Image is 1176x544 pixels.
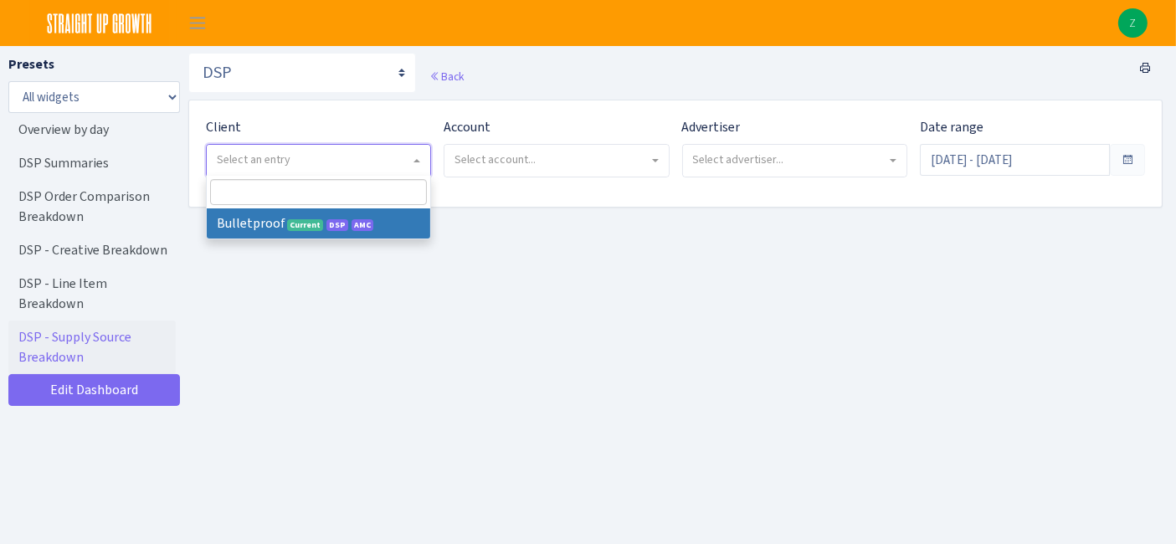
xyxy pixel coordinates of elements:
span: DSP [326,219,348,231]
a: DSP - Supply Source Breakdown [8,321,176,374]
span: Amazon Marketing Cloud [352,219,373,231]
span: Select advertiser... [693,151,784,167]
img: Zach Belous [1118,8,1148,38]
button: Toggle navigation [177,9,218,37]
a: DSP Order Comparison Breakdown [8,180,176,234]
label: Date range [920,117,983,137]
label: Client [206,117,241,137]
a: DSP - Creative Breakdown [8,234,176,267]
a: Back [429,69,464,84]
a: DSP Summaries [8,146,176,180]
a: Overview by day [8,113,176,146]
span: Select an entry [217,151,290,167]
span: Select account... [454,151,536,167]
li: Bulletproof [207,208,430,239]
span: Current [287,219,323,231]
a: DSP - Line Item Breakdown [8,267,176,321]
a: Z [1118,8,1148,38]
label: Advertiser [682,117,741,137]
label: Presets [8,54,54,74]
a: Edit Dashboard [8,374,180,406]
label: Account [444,117,490,137]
